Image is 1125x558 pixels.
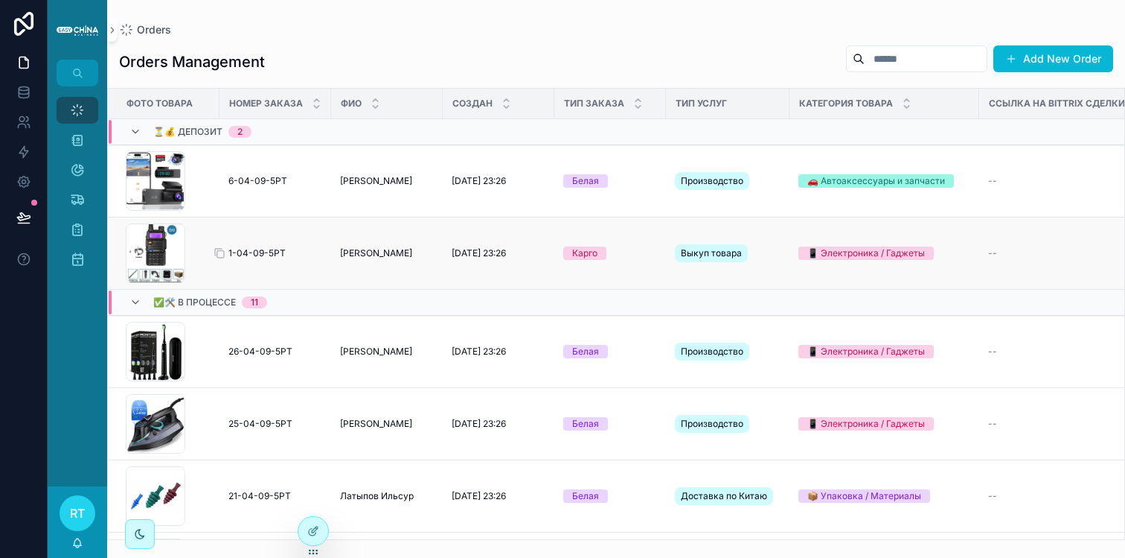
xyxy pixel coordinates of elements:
[676,98,727,110] span: Тип Услуг
[452,98,493,110] span: Создан
[988,418,997,430] span: --
[452,490,506,502] span: [DATE] 23:26
[340,346,412,358] span: [PERSON_NAME]
[807,345,925,358] div: 📱 Электроника / Гаджеты
[48,86,107,292] div: scrollable content
[340,490,414,502] span: Латыпов Ильсур
[572,417,599,431] div: Белая
[572,174,599,188] div: Белая
[452,175,545,187] a: [DATE] 23:26
[798,345,970,358] a: 📱 Электроника / Гаджеты
[340,175,434,187] a: [PERSON_NAME]
[681,346,743,358] span: Производство
[340,175,412,187] span: [PERSON_NAME]
[563,417,657,431] a: Белая
[798,174,970,188] a: 🚗 Автоаксессуары и запчасти
[675,241,781,265] a: Выкуп товара
[452,490,545,502] a: [DATE] 23:26
[452,418,506,430] span: [DATE] 23:26
[340,490,434,502] a: Латыпов Ильсур
[807,247,925,260] div: 📱 Электроника / Гаджеты
[119,22,171,37] a: Orders
[153,297,236,308] span: ✅🛠️ В процессе
[137,22,171,37] span: Orders
[228,247,286,259] span: 1-04-09-5РТ
[228,418,322,430] a: 25-04-09-5РТ
[563,489,657,503] a: Белая
[340,418,412,430] span: [PERSON_NAME]
[988,175,997,187] span: --
[57,24,98,35] img: App logo
[563,345,657,358] a: Белая
[988,247,997,259] span: --
[675,484,781,508] a: Доставка по Китаю
[675,340,781,364] a: Производство
[452,175,506,187] span: [DATE] 23:26
[681,247,742,259] span: Выкуп товара
[993,45,1113,72] button: Add New Order
[452,247,545,259] a: [DATE] 23:26
[807,489,921,503] div: 📦 Упаковка / Материалы
[228,418,292,430] span: 25-04-09-5РТ
[228,346,292,358] span: 26-04-09-5РТ
[988,346,997,358] span: --
[119,51,265,72] h1: Orders Management
[237,126,243,138] div: 2
[799,98,893,110] span: Категория Товара
[452,247,506,259] span: [DATE] 23:26
[681,418,743,430] span: Производство
[563,247,657,260] a: Карго
[153,126,222,138] span: ⏳💰 Депозит
[251,297,258,308] div: 11
[798,489,970,503] a: 📦 Упаковка / Материалы
[340,346,434,358] a: [PERSON_NAME]
[572,247,597,260] div: Карго
[675,412,781,436] a: Производство
[340,247,434,259] a: [PERSON_NAME]
[807,174,945,188] div: 🚗 Автоаксессуары и запчасти
[452,346,506,358] span: [DATE] 23:26
[452,346,545,358] a: [DATE] 23:26
[452,418,545,430] a: [DATE] 23:26
[564,98,624,110] span: Тип Заказа
[572,489,599,503] div: Белая
[228,175,322,187] a: 6-04-09-5РТ
[228,490,291,502] span: 21-04-09-5РТ
[341,98,362,110] span: ФИО
[807,417,925,431] div: 📱 Электроника / Гаджеты
[681,490,767,502] span: Доставка по Китаю
[70,504,85,522] span: RT
[228,346,322,358] a: 26-04-09-5РТ
[675,169,781,193] a: Производство
[563,174,657,188] a: Белая
[228,490,322,502] a: 21-04-09-5РТ
[572,345,599,358] div: Белая
[798,247,970,260] a: 📱 Электроника / Гаджеты
[798,417,970,431] a: 📱 Электроника / Гаджеты
[126,98,193,110] span: Фото Товара
[989,98,1125,110] span: Ссылка На Bittrix Сделки
[340,247,412,259] span: [PERSON_NAME]
[681,175,743,187] span: Производство
[229,98,303,110] span: Номер Заказа
[228,175,287,187] span: 6-04-09-5РТ
[228,247,322,259] a: 1-04-09-5РТ
[340,418,434,430] a: [PERSON_NAME]
[988,490,997,502] span: --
